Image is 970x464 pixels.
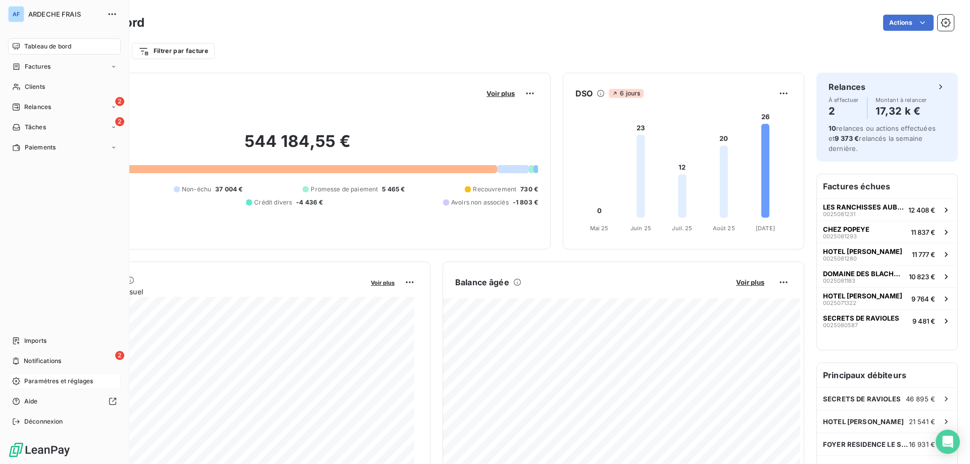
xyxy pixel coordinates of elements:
span: Promesse de paiement [311,185,378,194]
h6: Balance âgée [455,276,509,288]
span: Paiements [25,143,56,152]
span: Voir plus [736,278,764,286]
span: CHEZ POPEYE [823,225,869,233]
span: 12 408 € [908,206,935,214]
span: 2 [115,97,124,106]
span: 9 481 € [912,317,935,325]
button: HOTEL [PERSON_NAME]002508128011 777 € [817,243,957,265]
span: Clients [25,82,45,91]
button: SECRETS DE RAVIOLES00250805879 481 € [817,310,957,332]
span: SECRETS DE RAVIOLES [823,314,899,322]
h6: Factures échues [817,174,957,198]
span: ARDECHE FRAIS [28,10,101,18]
button: DOMAINE DES BLACHAS VALLON002508118310 823 € [817,265,957,287]
button: Filtrer par facture [132,43,215,59]
span: Paramètres et réglages [24,377,93,386]
span: Imports [24,336,46,345]
span: Relances [24,102,51,112]
h4: 17,32 k € [876,103,927,119]
tspan: Mai 25 [590,225,609,232]
tspan: Juin 25 [630,225,651,232]
span: DOMAINE DES BLACHAS VALLON [823,270,905,278]
h6: DSO [575,87,593,99]
button: LES RANCHISSES AUBERGE002508123112 408 € [817,198,957,221]
span: FOYER RESIDENCE LE SANDRON [823,440,909,448]
span: HOTEL [PERSON_NAME] [823,247,902,255]
button: Voir plus [733,278,767,287]
span: 0025071322 [823,300,856,306]
span: 0025081280 [823,255,857,262]
span: 0025081231 [823,211,855,217]
img: Logo LeanPay [8,442,71,458]
span: Voir plus [371,279,395,286]
span: Recouvrement [473,185,516,194]
span: Avoirs non associés [451,198,509,207]
tspan: Août 25 [713,225,735,232]
span: 9 373 € [835,134,859,142]
span: -1 803 € [513,198,538,207]
div: Open Intercom Messenger [936,430,960,454]
span: 2 [115,351,124,360]
span: 11 777 € [912,250,935,259]
span: Crédit divers [254,198,292,207]
span: Non-échu [182,185,211,194]
span: Voir plus [487,89,515,97]
span: -4 436 € [296,198,323,207]
tspan: [DATE] [756,225,775,232]
a: Aide [8,393,121,409]
button: Voir plus [483,89,518,98]
span: 730 € [520,185,538,194]
span: SECRETS DE RAVIOLES [823,395,901,403]
div: AF [8,6,24,22]
span: Notifications [24,356,61,366]
span: 0025081183 [823,278,855,284]
span: 11 837 € [911,228,935,236]
h6: Principaux débiteurs [817,363,957,387]
button: CHEZ POPEYE002508129311 837 € [817,221,957,243]
span: 6 jours [609,89,643,98]
button: Voir plus [368,278,398,287]
span: Montant à relancer [876,97,927,103]
span: 16 931 € [909,440,935,448]
span: 21 541 € [909,418,935,426]
span: Tâches [25,123,46,132]
span: 37 004 € [215,185,243,194]
span: 0025081293 [823,233,857,239]
tspan: Juil. 25 [672,225,692,232]
span: HOTEL [PERSON_NAME] [823,292,902,300]
h6: Relances [829,81,865,93]
span: À effectuer [829,97,859,103]
span: LES RANCHISSES AUBERGE [823,203,904,211]
span: Factures [25,62,51,71]
span: 9 764 € [911,295,935,303]
h4: 2 [829,103,859,119]
span: 10 823 € [909,273,935,281]
button: Actions [883,15,934,31]
span: 10 [829,124,836,132]
span: Aide [24,397,38,406]
span: 46 895 € [906,395,935,403]
span: Tableau de bord [24,42,71,51]
span: Chiffre d'affaires mensuel [57,286,364,297]
button: HOTEL [PERSON_NAME]00250713229 764 € [817,287,957,310]
span: relances ou actions effectuées et relancés la semaine dernière. [829,124,936,152]
h2: 544 184,55 € [57,131,538,162]
span: 0025080587 [823,322,858,328]
span: 2 [115,117,124,126]
span: 5 465 € [382,185,405,194]
span: HOTEL [PERSON_NAME] [823,418,904,426]
span: Déconnexion [24,417,63,426]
